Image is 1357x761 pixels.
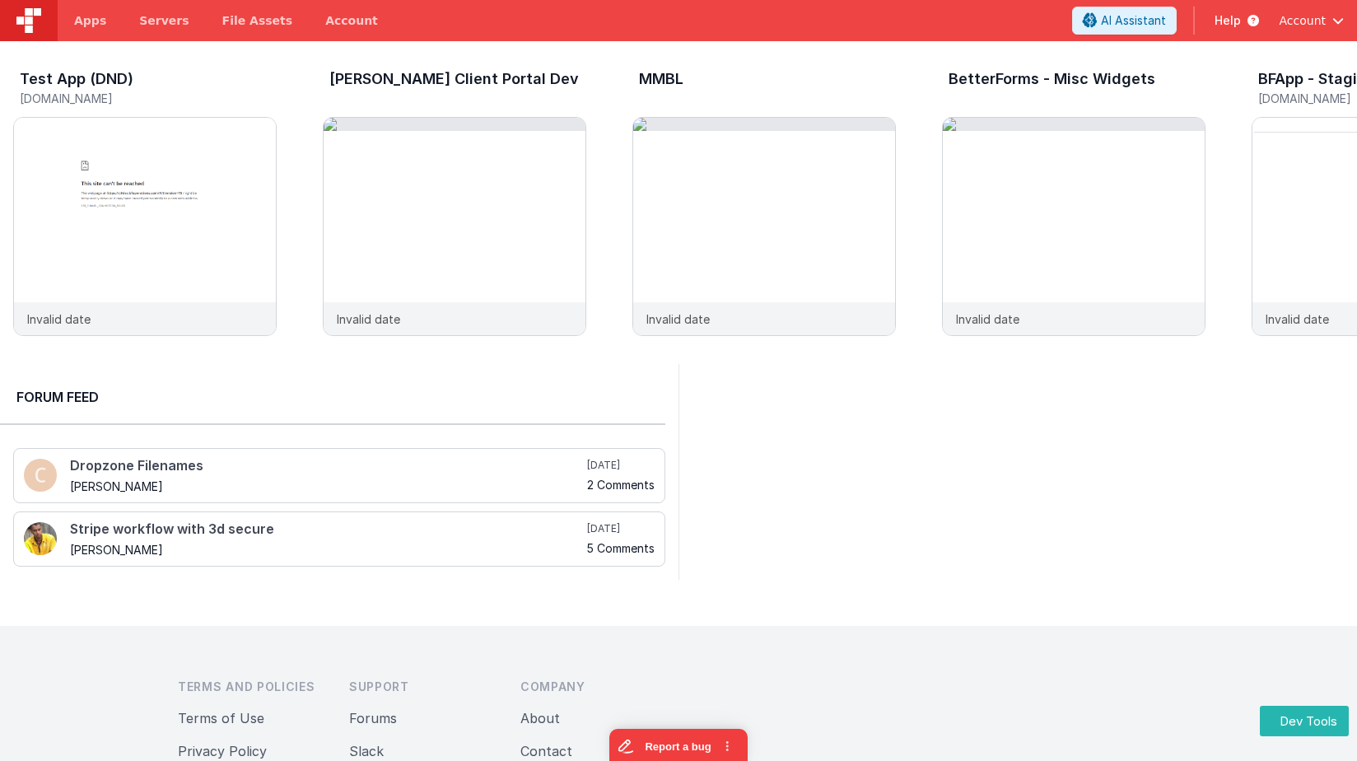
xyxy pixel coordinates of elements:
a: Dropzone Filenames [PERSON_NAME] [DATE] 2 Comments [13,448,665,503]
img: 13_2.png [24,522,57,555]
h3: Test App (DND) [20,71,133,87]
h5: [DOMAIN_NAME] [20,92,277,105]
a: Stripe workflow with 3d secure [PERSON_NAME] [DATE] 5 Comments [13,511,665,567]
button: Dev Tools [1260,706,1349,736]
a: About [520,710,560,726]
img: 100.png [24,459,57,492]
a: Privacy Policy [178,743,267,759]
span: Help [1215,12,1241,29]
span: File Assets [222,12,293,29]
h3: [PERSON_NAME] Client Portal Dev [329,71,579,87]
p: Invalid date [646,310,710,328]
p: Invalid date [956,310,1019,328]
p: Invalid date [1266,310,1329,328]
span: Servers [139,12,189,29]
button: Contact [520,741,572,761]
button: About [520,708,560,728]
h3: BetterForms - Misc Widgets [949,71,1155,87]
h5: 5 Comments [587,542,655,554]
button: Forums [349,708,397,728]
h3: Support [349,679,494,695]
button: Slack [349,741,384,761]
h4: Stripe workflow with 3d secure [70,522,584,537]
a: Terms of Use [178,710,264,726]
h2: Forum Feed [16,387,649,407]
span: Account [1279,12,1326,29]
button: AI Assistant [1072,7,1177,35]
h5: [DATE] [587,522,655,535]
button: Account [1279,12,1344,29]
span: Apps [74,12,106,29]
h5: [PERSON_NAME] [70,544,584,556]
span: AI Assistant [1101,12,1166,29]
h3: Terms and Policies [178,679,323,695]
h3: MMBL [639,71,683,87]
h5: [PERSON_NAME] [70,480,584,493]
h5: [DATE] [587,459,655,472]
p: Invalid date [337,310,400,328]
h3: Company [520,679,665,695]
h4: Dropzone Filenames [70,459,584,474]
h5: 2 Comments [587,479,655,491]
a: Slack [349,743,384,759]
